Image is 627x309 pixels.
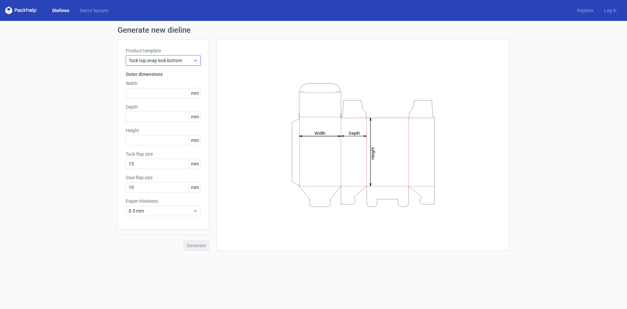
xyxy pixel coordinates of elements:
[129,57,193,64] span: Tuck top snap lock bottom
[189,159,201,169] span: mm
[599,7,622,14] a: Log in
[370,147,375,159] tspan: Height
[189,135,201,145] span: mm
[126,174,201,181] label: Glue flap size
[126,198,201,204] label: Paper thickness
[189,88,201,98] span: mm
[349,130,360,135] tspan: Depth
[126,47,201,54] label: Product template
[126,127,201,134] label: Height
[126,80,201,87] label: Width
[118,26,509,34] h1: Generate new dieline
[47,7,74,14] a: Dielines
[129,208,193,214] span: 0.5 mm
[126,151,201,157] label: Tuck flap size
[126,104,201,110] label: Depth
[189,112,201,122] span: mm
[74,7,114,14] a: Diecut layouts
[126,71,201,77] h3: Outer dimensions
[189,182,201,192] span: mm
[572,7,599,14] a: Register
[314,130,325,135] tspan: Width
